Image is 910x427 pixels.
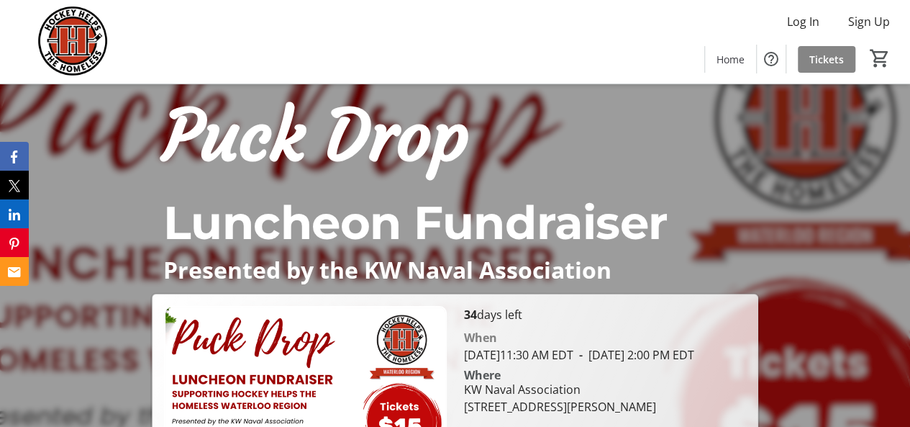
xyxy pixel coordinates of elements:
span: - [573,347,588,363]
div: KW Naval Association [464,381,656,398]
span: 34 [464,307,477,323]
button: Sign Up [837,10,901,33]
span: Puck Drop [163,93,470,179]
span: Sign Up [848,13,890,30]
button: Log In [775,10,831,33]
span: [DATE] 11:30 AM EDT [464,347,573,363]
div: [STREET_ADDRESS][PERSON_NAME] [464,398,656,415]
a: Tickets [798,46,855,73]
div: Where [464,369,501,381]
button: Cart [867,45,893,71]
p: days left [464,306,747,323]
span: Home [716,52,745,67]
span: Tickets [809,52,844,67]
img: Hockey Helps the Homeless's Logo [9,6,137,78]
button: Help [757,45,786,73]
span: Log In [787,13,819,30]
span: [DATE] 2:00 PM EDT [573,347,694,363]
p: Presented by the KW Naval Association [163,257,747,282]
p: Luncheon Fundraiser [163,188,747,257]
a: Home [705,46,756,73]
div: When [464,329,497,346]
